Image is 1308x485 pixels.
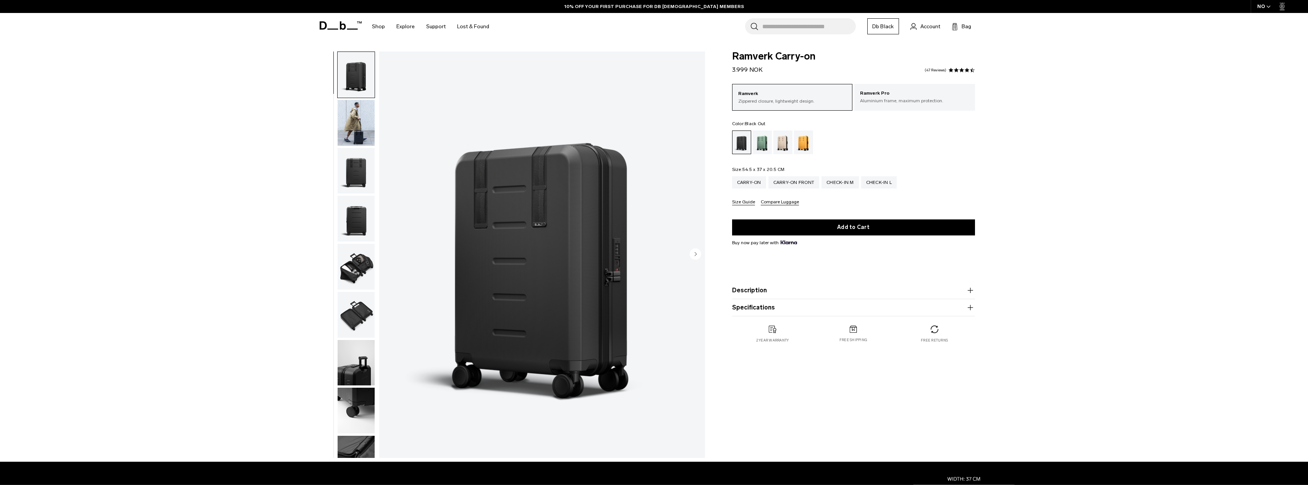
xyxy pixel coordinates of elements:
[338,196,375,242] img: Ramverk Carry-on Black Out
[732,167,785,172] legend: Size:
[952,22,971,31] button: Bag
[860,90,969,97] p: Ramverk Pro
[962,23,971,31] span: Bag
[337,435,375,482] button: Ramverk Carry-on Black Out
[738,98,847,105] p: Zippered closure, lightweight design.
[910,22,940,31] a: Account
[742,167,785,172] span: 54.5 x 37 x 20.5 CM
[732,303,975,312] button: Specifications
[761,200,799,205] button: Compare Luggage
[337,195,375,242] button: Ramverk Carry-on Black Out
[920,23,940,31] span: Account
[337,100,375,146] button: Ramverk Carry-on Black Out
[379,52,705,458] li: 1 / 10
[860,97,969,104] p: Aluminium frame, maximum protection.
[337,243,375,290] button: Ramverk Carry-on Black Out
[337,340,375,386] button: Ramverk Carry-on Black Out
[921,338,948,343] p: Free returns
[337,148,375,194] button: Ramverk Carry-on Black Out
[426,13,446,40] a: Support
[732,176,766,189] a: Carry-on
[861,176,897,189] a: Check-in L
[773,131,792,154] a: Fogbow Beige
[732,52,975,61] span: Ramverk Carry-on
[732,66,763,73] span: 3.999 NOK
[732,286,975,295] button: Description
[338,388,375,433] img: Ramverk Carry-on Black Out
[457,13,489,40] a: Lost & Found
[338,436,375,482] img: Ramverk Carry-on Black Out
[396,13,415,40] a: Explore
[338,148,375,194] img: Ramverk Carry-on Black Out
[738,90,847,98] p: Ramverk
[925,68,946,72] a: 47 reviews
[768,176,820,189] a: Carry-on Front
[745,121,765,126] span: Black Out
[732,131,751,154] a: Black Out
[753,131,772,154] a: Green Ray
[867,18,899,34] a: Db Black
[794,131,813,154] a: Parhelion Orange
[781,240,797,244] img: {"height" => 20, "alt" => "Klarna"}
[756,338,789,343] p: 2 year warranty
[338,292,375,338] img: Ramverk Carry-on Black Out
[337,292,375,338] button: Ramverk Carry-on Black Out
[839,337,867,343] p: Free shipping
[732,219,975,235] button: Add to Cart
[732,121,766,126] legend: Color:
[564,3,744,10] a: 10% OFF YOUR FIRST PURCHASE FOR DB [DEMOGRAPHIC_DATA] MEMBERS
[372,13,385,40] a: Shop
[337,387,375,434] button: Ramverk Carry-on Black Out
[366,13,495,40] nav: Main Navigation
[338,340,375,386] img: Ramverk Carry-on Black Out
[732,239,797,246] span: Buy now pay later with
[821,176,859,189] a: Check-in M
[337,52,375,98] button: Ramverk Carry-on Black Out
[854,84,975,110] a: Ramverk Pro Aluminium frame, maximum protection.
[732,200,755,205] button: Size Guide
[379,52,705,458] img: Ramverk Carry-on Black Out
[338,100,375,146] img: Ramverk Carry-on Black Out
[338,52,375,98] img: Ramverk Carry-on Black Out
[338,244,375,290] img: Ramverk Carry-on Black Out
[690,248,701,261] button: Next slide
